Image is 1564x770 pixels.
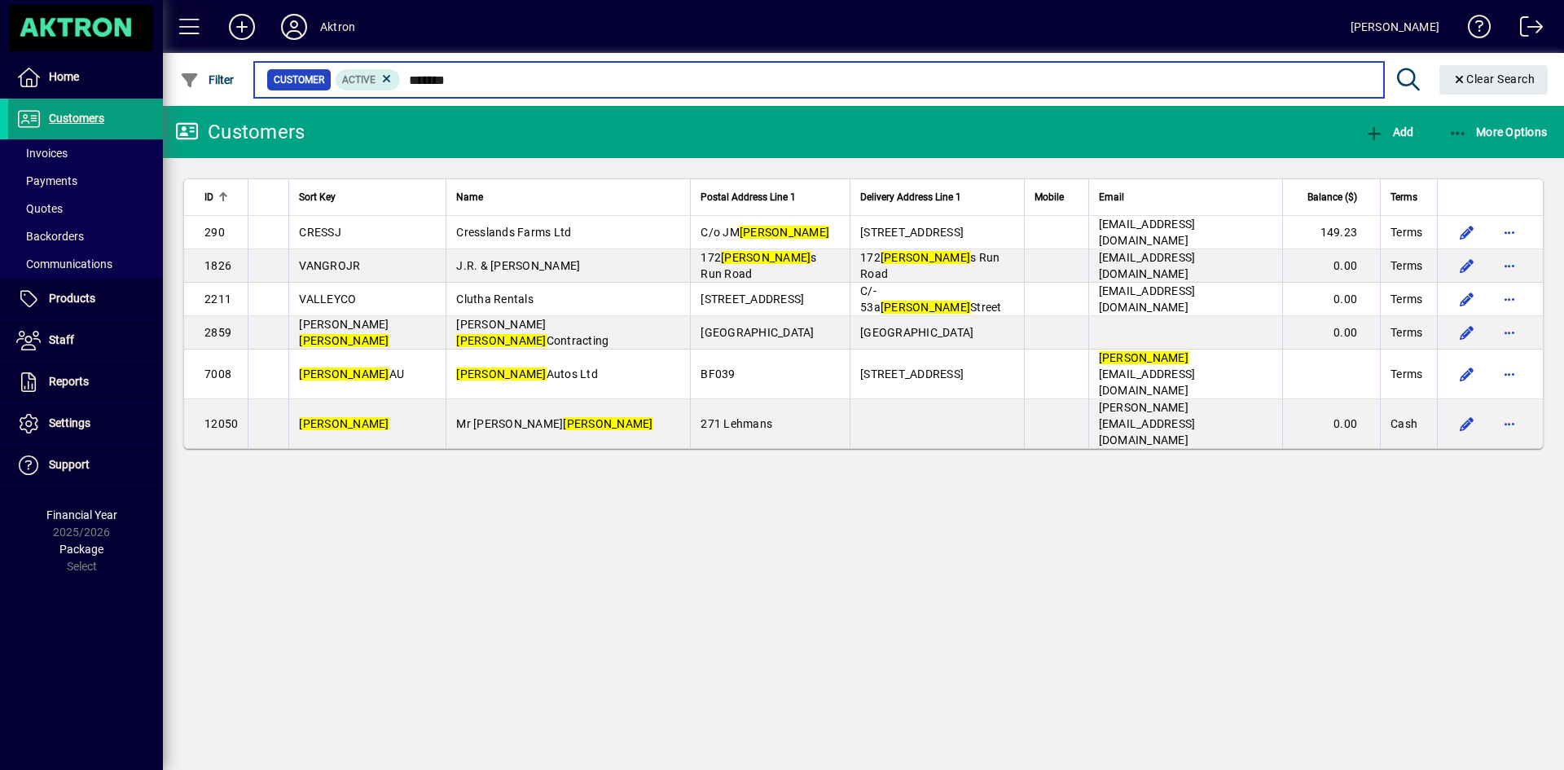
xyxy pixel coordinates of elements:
[204,293,231,306] span: 2211
[456,188,483,206] span: Name
[49,333,74,346] span: Staff
[456,226,571,239] span: Cresslands Farms Ltd
[1351,14,1439,40] div: [PERSON_NAME]
[1099,188,1272,206] div: Email
[456,259,580,272] span: J.R. & [PERSON_NAME]
[456,334,546,347] em: [PERSON_NAME]
[1454,253,1480,279] button: Edit
[16,257,112,271] span: Communications
[204,188,213,206] span: ID
[299,259,360,272] span: VANGROJR
[8,250,163,278] a: Communications
[1508,3,1544,56] a: Logout
[1448,125,1548,139] span: More Options
[1454,361,1480,387] button: Edit
[46,508,117,521] span: Financial Year
[175,119,305,145] div: Customers
[456,367,598,381] span: Autos Ltd
[881,251,970,264] em: [PERSON_NAME]
[1293,188,1372,206] div: Balance ($)
[49,416,90,429] span: Settings
[299,293,356,306] span: VALLEYCO
[204,417,238,430] span: 12050
[1456,3,1492,56] a: Knowledge Base
[16,174,77,187] span: Payments
[299,367,404,381] span: AU
[49,112,104,125] span: Customers
[8,139,163,167] a: Invoices
[1496,319,1522,345] button: More options
[204,188,238,206] div: ID
[1035,188,1079,206] div: Mobile
[456,417,652,430] span: Mr [PERSON_NAME]
[1282,249,1380,283] td: 0.00
[299,367,389,381] em: [PERSON_NAME]
[16,230,84,243] span: Backorders
[1390,366,1422,382] span: Terms
[860,188,961,206] span: Delivery Address Line 1
[1496,411,1522,437] button: More options
[299,226,341,239] span: CRESSJ
[1307,188,1357,206] span: Balance ($)
[8,195,163,222] a: Quotes
[701,226,829,239] span: C/o JM
[740,226,829,239] em: [PERSON_NAME]
[8,279,163,319] a: Products
[299,188,336,206] span: Sort Key
[342,74,376,86] span: Active
[8,57,163,98] a: Home
[860,226,964,239] span: [STREET_ADDRESS]
[49,458,90,471] span: Support
[701,417,772,430] span: 271 Lehmans
[701,251,816,280] span: 172 s Run Road
[49,375,89,388] span: Reports
[204,226,225,239] span: 290
[1454,286,1480,312] button: Edit
[204,326,231,339] span: 2859
[1390,257,1422,274] span: Terms
[180,73,235,86] span: Filter
[204,367,231,381] span: 7008
[1360,117,1417,147] button: Add
[49,70,79,83] span: Home
[1444,117,1552,147] button: More Options
[1454,411,1480,437] button: Edit
[204,259,231,272] span: 1826
[1454,319,1480,345] button: Edit
[456,318,608,347] span: [PERSON_NAME] Contracting
[8,445,163,486] a: Support
[8,167,163,195] a: Payments
[8,403,163,444] a: Settings
[1282,399,1380,448] td: 0.00
[1282,216,1380,249] td: 149.23
[1496,219,1522,245] button: More options
[268,12,320,42] button: Profile
[1364,125,1413,139] span: Add
[216,12,268,42] button: Add
[8,320,163,361] a: Staff
[274,72,324,88] span: Customer
[701,326,814,339] span: [GEOGRAPHIC_DATA]
[49,292,95,305] span: Products
[1390,324,1422,341] span: Terms
[1439,65,1549,95] button: Clear
[336,69,401,90] mat-chip: Activation Status: Active
[456,293,534,306] span: Clutha Rentals
[1496,253,1522,279] button: More options
[701,367,735,381] span: BF039
[860,251,999,280] span: 172 s Run Road
[721,251,811,264] em: [PERSON_NAME]
[1282,283,1380,316] td: 0.00
[1099,351,1196,397] span: [EMAIL_ADDRESS][DOMAIN_NAME]
[881,301,970,314] em: [PERSON_NAME]
[701,293,804,306] span: [STREET_ADDRESS]
[299,417,389,430] em: [PERSON_NAME]
[1099,284,1196,314] span: [EMAIL_ADDRESS][DOMAIN_NAME]
[16,147,68,160] span: Invoices
[320,14,355,40] div: Aktron
[1390,224,1422,240] span: Terms
[299,318,389,347] span: [PERSON_NAME]
[1454,219,1480,245] button: Edit
[176,65,239,95] button: Filter
[1390,291,1422,307] span: Terms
